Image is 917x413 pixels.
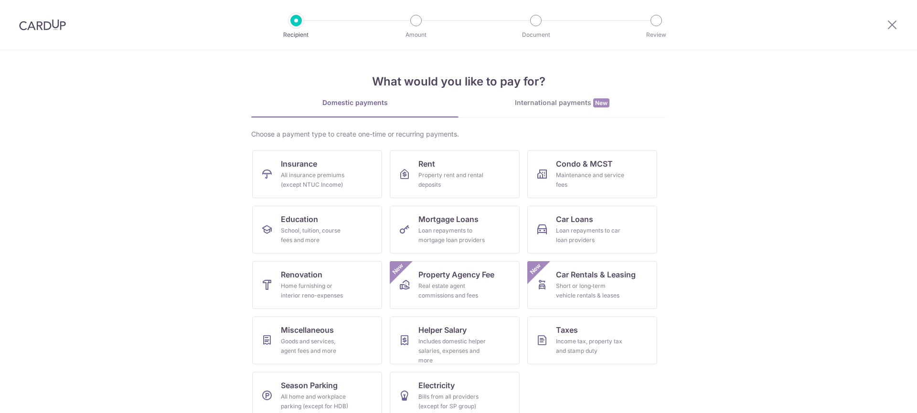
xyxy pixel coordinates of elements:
div: Choose a payment type to create one-time or recurring payments. [251,129,666,139]
span: New [528,261,544,277]
a: TaxesIncome tax, property tax and stamp duty [527,317,657,364]
span: Property Agency Fee [418,269,494,280]
span: Mortgage Loans [418,213,479,225]
span: Miscellaneous [281,324,334,336]
div: Loan repayments to mortgage loan providers [418,226,487,245]
a: RentProperty rent and rental deposits [390,150,520,198]
div: International payments [458,98,666,108]
div: Property rent and rental deposits [418,170,487,190]
div: Bills from all providers (except for SP group) [418,392,487,411]
a: MiscellaneousGoods and services, agent fees and more [252,317,382,364]
div: Maintenance and service fees [556,170,625,190]
div: Income tax, property tax and stamp duty [556,337,625,356]
span: Education [281,213,318,225]
h4: What would you like to pay for? [251,73,666,90]
a: Condo & MCSTMaintenance and service fees [527,150,657,198]
span: Season Parking [281,380,338,391]
div: Short or long‑term vehicle rentals & leases [556,281,625,300]
p: Amount [381,30,451,40]
div: School, tuition, course fees and more [281,226,350,245]
a: InsuranceAll insurance premiums (except NTUC Income) [252,150,382,198]
a: RenovationHome furnishing or interior reno-expenses [252,261,382,309]
span: Insurance [281,158,317,169]
div: Real estate agent commissions and fees [418,281,487,300]
p: Document [501,30,571,40]
span: New [593,98,609,107]
div: All home and workplace parking (except for HDB) [281,392,350,411]
div: Includes domestic helper salaries, expenses and more [418,337,487,365]
div: Domestic payments [251,98,458,107]
span: Car Loans [556,213,593,225]
span: Rent [418,158,435,169]
img: CardUp [19,19,66,31]
div: Loan repayments to car loan providers [556,226,625,245]
p: Review [621,30,692,40]
span: Condo & MCST [556,158,613,169]
a: Property Agency FeeReal estate agent commissions and feesNew [390,261,520,309]
span: Taxes [556,324,578,336]
a: EducationSchool, tuition, course fees and more [252,206,382,254]
span: New [390,261,406,277]
a: Mortgage LoansLoan repayments to mortgage loan providers [390,206,520,254]
div: Home furnishing or interior reno-expenses [281,281,350,300]
div: All insurance premiums (except NTUC Income) [281,170,350,190]
a: Car LoansLoan repayments to car loan providers [527,206,657,254]
p: Recipient [261,30,331,40]
div: Goods and services, agent fees and more [281,337,350,356]
span: Helper Salary [418,324,467,336]
a: Car Rentals & LeasingShort or long‑term vehicle rentals & leasesNew [527,261,657,309]
span: Renovation [281,269,322,280]
a: Helper SalaryIncludes domestic helper salaries, expenses and more [390,317,520,364]
span: Car Rentals & Leasing [556,269,636,280]
span: Electricity [418,380,455,391]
